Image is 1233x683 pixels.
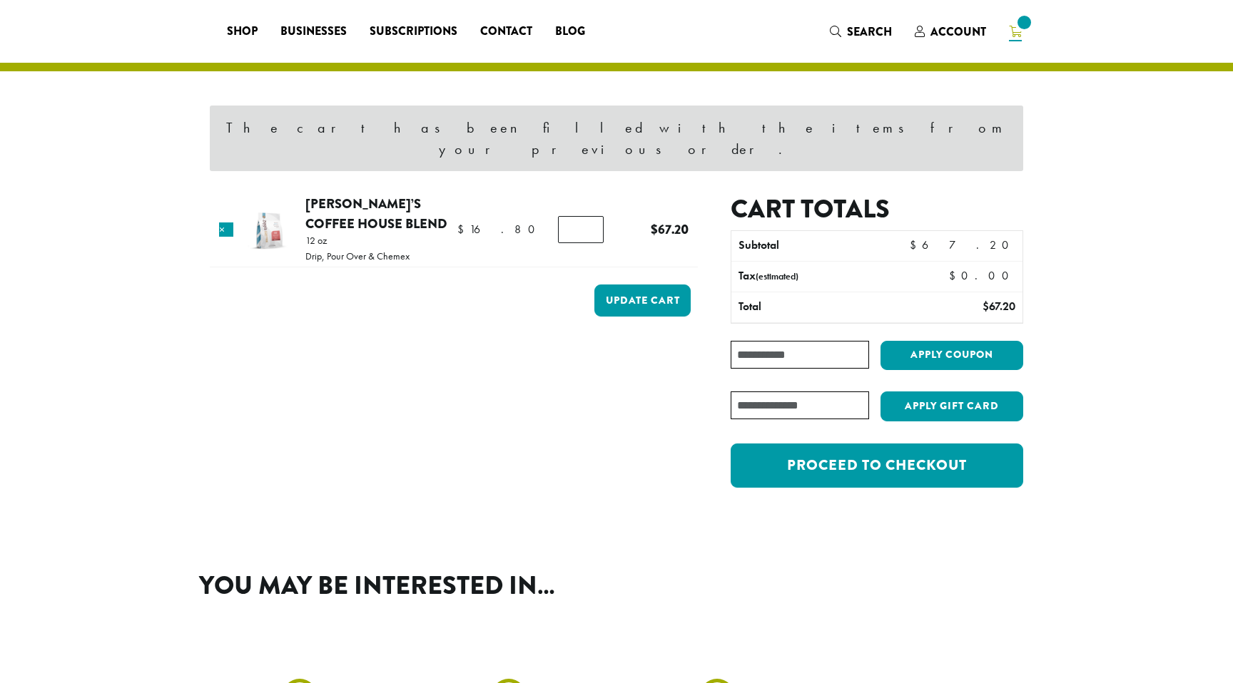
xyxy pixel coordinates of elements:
[480,23,532,41] span: Contact
[305,194,447,233] a: [PERSON_NAME]’s Coffee House Blend
[910,237,1015,252] bdi: 67.20
[280,23,347,41] span: Businesses
[818,20,903,43] a: Search
[881,341,1023,370] button: Apply coupon
[457,222,470,237] span: $
[651,220,689,239] bdi: 67.20
[555,23,585,41] span: Blog
[903,20,998,43] a: Account
[731,262,938,292] th: Tax
[756,270,798,282] small: (estimated)
[370,23,457,41] span: Subscriptions
[457,222,542,237] bdi: 16.80
[651,220,658,239] span: $
[558,216,604,243] input: Product quantity
[269,20,358,43] a: Businesses
[731,443,1023,488] a: Proceed to checkout
[227,23,258,41] span: Shop
[469,20,544,43] a: Contact
[983,299,989,314] span: $
[305,251,410,261] p: Drip, Pour Over & Chemex
[881,391,1023,421] button: Apply Gift Card
[246,207,293,254] img: Ziggi's Coffee House Blend
[949,268,961,283] span: $
[215,20,269,43] a: Shop
[731,231,903,261] th: Subtotal
[594,284,691,317] button: Update cart
[544,20,597,43] a: Blog
[731,292,906,322] th: Total
[847,24,892,40] span: Search
[949,268,1015,283] bdi: 0.00
[930,24,986,40] span: Account
[731,194,1023,225] h2: Cart totals
[910,237,922,252] span: $
[983,299,1015,314] bdi: 67.20
[199,570,1034,601] h2: You may be interested in…
[219,222,233,237] a: Remove this item
[210,106,1023,171] div: The cart has been filled with the items from your previous order.
[305,235,410,245] p: 12 oz
[358,20,469,43] a: Subscriptions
